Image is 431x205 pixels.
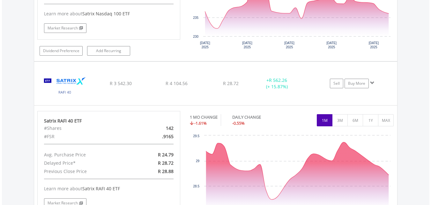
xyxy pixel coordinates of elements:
[345,79,369,88] a: Buy More
[158,160,174,166] span: R 28.72
[39,151,132,159] div: Avg. Purchase Price
[196,159,200,163] text: 29
[158,152,174,158] span: R 24.79
[166,80,188,86] span: R 4 104.56
[194,120,207,126] span: -1.61%
[269,77,287,83] span: R 562.26
[44,185,174,192] div: Learn more about
[39,167,132,176] div: Previous Close Price
[44,23,86,33] a: Market Research
[193,16,198,20] text: 235
[193,185,199,188] text: 28.5
[82,185,120,192] span: Satrix RAFI 40 ETF
[44,11,174,17] div: Learn more about
[132,132,178,141] div: .9165
[253,77,301,90] div: + (+ 15.87%)
[39,124,132,132] div: #Shares
[190,114,218,120] div: 1 MO CHANGE
[330,79,343,88] a: Sell
[40,46,83,56] a: Dividend Preference
[223,80,239,86] span: R 28.72
[363,114,378,126] button: 1Y
[232,120,245,126] span: -0.55%
[193,134,199,138] text: 29.5
[326,41,337,49] text: [DATE] 2025
[158,168,174,174] span: R 28.88
[82,11,130,17] span: Satrix Nasdaq 100 ETF
[132,124,178,132] div: 142
[232,114,283,120] div: DAILY CHANGE
[37,70,92,104] img: TFSA.STXRAF.png
[44,118,174,124] div: Satrix RAFI 40 ETF
[347,114,363,126] button: 6M
[39,159,132,167] div: Delayed Price*
[87,46,130,56] a: Add Recurring
[284,41,294,49] text: [DATE] 2025
[193,35,198,38] text: 230
[39,132,132,141] div: #FSR
[332,114,348,126] button: 3M
[242,41,252,49] text: [DATE] 2025
[369,41,379,49] text: [DATE] 2025
[317,114,332,126] button: 1M
[378,114,394,126] button: MAX
[110,80,132,86] span: R 3 542.30
[200,41,210,49] text: [DATE] 2025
